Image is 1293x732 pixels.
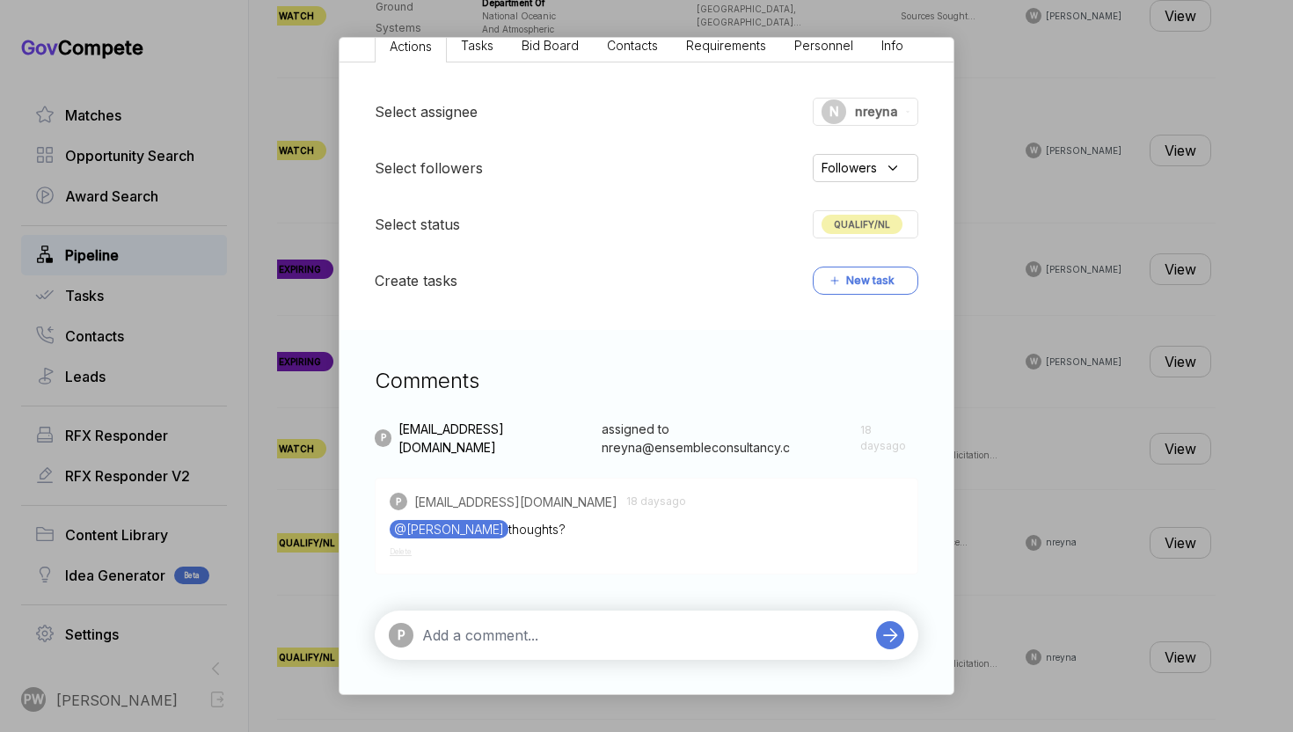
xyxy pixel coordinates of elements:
span: assigned to nreyna@ensembleconsultancy.c [602,420,851,457]
span: Followers [822,158,877,177]
span: N [829,102,839,121]
h5: Create tasks [375,270,457,291]
span: Tasks [461,38,493,53]
span: Info [881,38,903,53]
div: thoughts? [390,520,903,538]
span: [EMAIL_ADDRESS][DOMAIN_NAME] [398,420,595,457]
span: Actions [390,39,432,54]
h5: Select followers [375,157,483,179]
span: P [381,431,386,444]
span: Delete [390,547,412,556]
button: New task [813,267,918,295]
h3: Comments [375,365,918,397]
span: P [396,495,401,509]
span: nreyna [855,102,898,121]
span: Bid Board [522,38,579,53]
mark: @[PERSON_NAME] [390,520,508,538]
span: P [398,626,405,644]
span: Personnel [794,38,853,53]
span: 18 days ago [860,422,918,454]
span: Contacts [607,38,658,53]
h5: Select assignee [375,101,478,122]
span: QUALIFY/NL [822,215,902,234]
span: Requirements [686,38,766,53]
span: [EMAIL_ADDRESS][DOMAIN_NAME] [414,493,617,511]
span: 18 days ago [626,494,686,509]
h5: Select status [375,214,460,235]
